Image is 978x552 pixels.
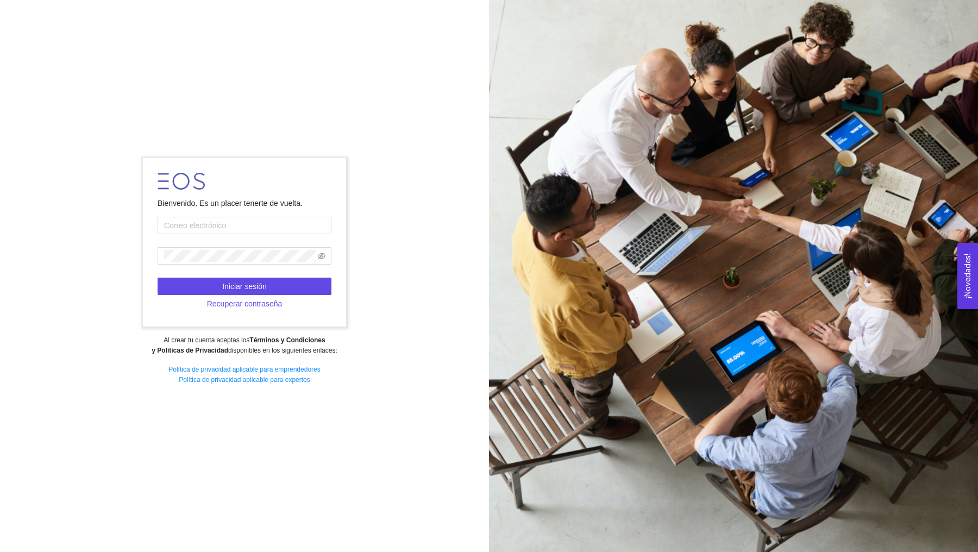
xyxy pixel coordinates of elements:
button: Iniciar sesión [158,278,331,295]
a: Política de privacidad aplicable para emprendedores [168,366,321,373]
input: Correo electrónico [158,217,331,234]
div: Al crear tu cuenta aceptas los disponibles en los siguientes enlaces: [7,335,481,356]
button: Open Feedback Widget [957,243,978,309]
span: Iniciar sesión [222,280,267,292]
strong: Términos y Condiciones y Políticas de Privacidad [152,336,325,354]
span: eye-invisible [318,252,325,260]
a: Política de privacidad aplicable para expertos [179,376,310,384]
span: Recuperar contraseña [207,298,283,310]
img: LOGO [158,173,205,190]
div: Bienvenido. Es un placer tenerte de vuelta. [158,197,331,209]
button: Recuperar contraseña [158,295,331,312]
a: Recuperar contraseña [158,299,331,308]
